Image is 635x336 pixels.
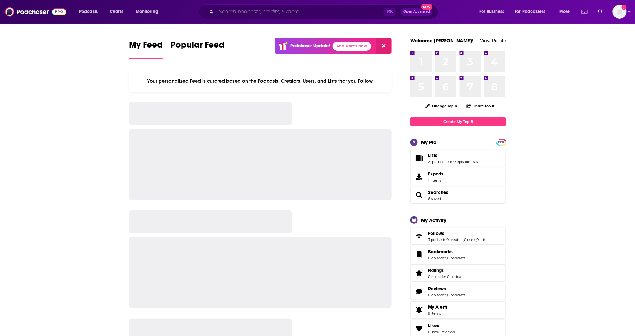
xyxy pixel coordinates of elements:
[453,160,478,164] a: 0 episode lists
[428,237,446,242] a: 3 podcasts
[511,7,555,17] button: open menu
[480,38,506,44] a: View Profile
[5,6,66,18] img: Podchaser - Follow, Share and Rate Podcasts
[136,7,158,16] span: Monitoring
[413,232,425,241] a: Follows
[428,230,444,236] span: Follows
[428,267,444,273] span: Ratings
[410,264,506,282] span: Ratings
[129,39,163,59] a: My Feed
[428,304,448,310] span: My Alerts
[110,7,123,16] span: Charts
[466,100,495,112] button: Share Top 8
[410,228,506,245] span: Follows
[438,330,438,334] span: ,
[438,330,455,334] a: 0 reviews
[428,267,465,273] a: Ratings
[497,140,505,144] a: PRO
[447,274,465,279] a: 0 podcasts
[421,139,437,145] div: My Pro
[129,70,392,92] div: Your personalized Feed is curated based on the Podcasts, Creators, Users, and Lists that you Follow.
[428,256,446,260] a: 0 episodes
[410,301,506,319] a: My Alerts
[410,168,506,185] a: Exports
[410,117,506,126] a: Create My Top 8
[464,237,476,242] a: 0 users
[75,7,106,17] button: open menu
[428,178,444,182] span: 11 items
[613,5,627,19] span: Logged in as megcassidy
[446,293,447,297] span: ,
[79,7,98,16] span: Podcasts
[559,7,570,16] span: More
[413,172,425,181] span: Exports
[410,246,506,263] span: Bookmarks
[384,8,396,16] span: ⌘ K
[428,196,441,201] a: 6 saved
[613,5,627,19] button: Show profile menu
[413,324,425,333] a: Likes
[595,6,605,17] a: Show notifications dropdown
[428,286,446,291] span: Reviews
[428,293,446,297] a: 0 episodes
[410,150,506,167] span: Lists
[290,43,330,49] p: Podchaser Update!
[428,171,444,177] span: Exports
[622,5,627,10] svg: Add a profile image
[170,39,225,54] span: Popular Feed
[401,8,433,16] button: Open AdvancedNew
[428,153,478,158] a: Lists
[428,286,465,291] a: Reviews
[421,217,446,223] div: My Activity
[463,237,464,242] span: ,
[413,250,425,259] a: Bookmarks
[555,7,578,17] button: open menu
[422,102,461,110] button: Change Top 8
[479,7,504,16] span: For Business
[446,274,447,279] span: ,
[428,274,446,279] a: 0 episodes
[428,249,465,255] a: Bookmarks
[129,39,163,54] span: My Feed
[428,153,437,158] span: Lists
[170,39,225,59] a: Popular Feed
[333,42,371,51] a: See What's New
[428,330,438,334] a: 0 lists
[428,160,453,164] a: 21 podcast lists
[446,256,447,260] span: ,
[477,237,486,242] a: 0 lists
[428,230,486,236] a: Follows
[403,10,430,13] span: Open Advanced
[428,311,448,316] span: 9 items
[446,237,463,242] a: 0 creators
[216,7,384,17] input: Search podcasts, credits, & more...
[428,249,453,255] span: Bookmarks
[105,7,127,17] a: Charts
[421,4,433,10] span: New
[205,4,444,19] div: Search podcasts, credits, & more...
[131,7,167,17] button: open menu
[413,287,425,296] a: Reviews
[413,154,425,163] a: Lists
[475,7,512,17] button: open menu
[428,189,448,195] a: Searches
[413,269,425,278] a: Ratings
[410,283,506,300] span: Reviews
[410,38,474,44] a: Welcome [PERSON_NAME]!
[413,305,425,314] span: My Alerts
[515,7,546,16] span: For Podcasters
[613,5,627,19] img: User Profile
[428,323,455,328] a: Likes
[476,237,477,242] span: ,
[413,191,425,200] a: Searches
[447,256,465,260] a: 0 podcasts
[447,293,465,297] a: 0 podcasts
[410,187,506,204] span: Searches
